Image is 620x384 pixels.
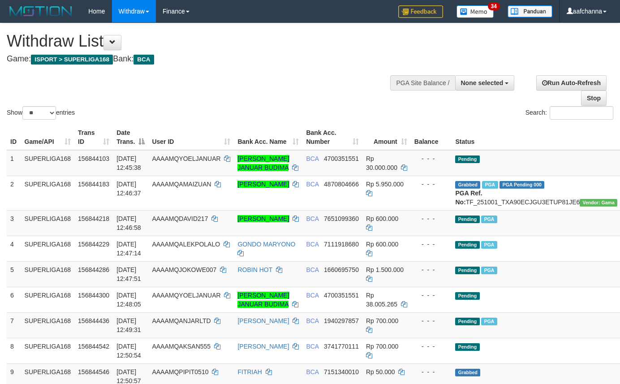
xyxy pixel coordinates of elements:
span: Marked by aafsoycanthlai [481,216,497,223]
label: Search: [525,106,613,120]
span: BCA [133,55,154,65]
span: Rp 600.000 [366,241,398,248]
div: - - - [414,240,448,249]
div: - - - [414,342,448,351]
span: Copy 4870804666 to clipboard [324,181,359,188]
span: 156844218 [78,215,109,222]
span: Pending [455,318,479,325]
span: Grabbed [455,181,480,189]
span: Rp 38.005.265 [366,292,397,308]
span: Rp 30.000.000 [366,155,397,171]
span: Copy 7151340010 to clipboard [324,368,359,375]
span: Rp 700.000 [366,317,398,324]
h4: Game: Bank: [7,55,405,64]
span: [DATE] 12:46:37 [116,181,141,197]
div: - - - [414,367,448,376]
th: Game/API: activate to sort column ascending [21,125,75,150]
a: [PERSON_NAME] [237,317,289,324]
button: None selected [455,75,515,91]
b: PGA Ref. No: [455,190,482,206]
span: BCA [306,215,319,222]
a: [PERSON_NAME] [237,215,289,222]
td: 6 [7,287,21,312]
span: Rp 600.000 [366,215,398,222]
a: ROBIN HOT [237,266,272,273]
td: SUPERLIGA168 [21,210,75,236]
div: - - - [414,180,448,189]
a: FITRIAH [237,368,262,375]
a: [PERSON_NAME] [237,181,289,188]
span: AAAAMQJOKOWE007 [152,266,216,273]
span: [DATE] 12:46:58 [116,215,141,231]
span: BCA [306,155,319,162]
span: AAAAMQALEKPOLALO [152,241,220,248]
span: AAAAMQPIPIT0510 [152,368,208,375]
span: 156844546 [78,368,109,375]
div: - - - [414,316,448,325]
span: 156844286 [78,266,109,273]
img: Button%20Memo.svg [456,5,494,18]
td: SUPERLIGA168 [21,261,75,287]
td: SUPERLIGA168 [21,312,75,338]
td: SUPERLIGA168 [21,236,75,261]
span: PGA Pending [499,181,544,189]
span: Copy 4700351551 to clipboard [324,292,359,299]
a: [PERSON_NAME] JANUAR BUDIMA [237,292,289,308]
span: AAAAMQYOELJANUAR [152,292,220,299]
span: Pending [455,292,479,300]
span: Marked by aafsoycanthlai [481,318,497,325]
th: Trans ID: activate to sort column ascending [74,125,113,150]
span: Copy 3741770111 to clipboard [324,343,359,350]
span: Pending [455,343,479,351]
span: Copy 1660695750 to clipboard [324,266,359,273]
span: Pending [455,241,479,249]
th: Amount: activate to sort column ascending [362,125,411,150]
span: 156844229 [78,241,109,248]
th: User ID: activate to sort column ascending [148,125,234,150]
span: BCA [306,266,319,273]
span: BCA [306,368,319,375]
a: [PERSON_NAME] [237,343,289,350]
div: - - - [414,265,448,274]
span: BCA [306,317,319,324]
span: None selected [461,79,504,86]
span: AAAAMQAKSAN555 [152,343,211,350]
span: [DATE] 12:49:31 [116,317,141,333]
span: Rp 50.000 [366,368,395,375]
input: Search: [550,106,613,120]
div: - - - [414,214,448,223]
span: Marked by aafsoycanthlai [482,181,498,189]
span: Rp 5.950.000 [366,181,404,188]
th: Date Trans.: activate to sort column descending [113,125,148,150]
span: Copy 7111918680 to clipboard [324,241,359,248]
span: 156844183 [78,181,109,188]
th: Bank Acc. Name: activate to sort column ascending [234,125,302,150]
td: SUPERLIGA168 [21,287,75,312]
span: Pending [455,155,479,163]
span: ISPORT > SUPERLIGA168 [31,55,113,65]
a: Run Auto-Refresh [536,75,607,91]
span: Copy 1940297857 to clipboard [324,317,359,324]
td: 2 [7,176,21,210]
span: [DATE] 12:48:05 [116,292,141,308]
td: 3 [7,210,21,236]
img: Feedback.jpg [398,5,443,18]
span: AAAAMQDAVID217 [152,215,208,222]
span: [DATE] 12:47:51 [116,266,141,282]
a: GONDO MARYONO [237,241,295,248]
span: [DATE] 12:45:38 [116,155,141,171]
span: 34 [488,2,500,10]
span: AAAAMQAMAIZUAN [152,181,211,188]
span: Copy 4700351551 to clipboard [324,155,359,162]
a: [PERSON_NAME] JANUAR BUDIMA [237,155,289,171]
span: BCA [306,343,319,350]
span: 156844542 [78,343,109,350]
img: MOTION_logo.png [7,4,75,18]
span: 156844300 [78,292,109,299]
span: Rp 1.500.000 [366,266,404,273]
div: PGA Site Balance / [390,75,455,91]
span: AAAAMQYOELJANUAR [152,155,220,162]
img: panduan.png [508,5,552,17]
td: 4 [7,236,21,261]
span: Marked by aafsoycanthlai [481,241,497,249]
